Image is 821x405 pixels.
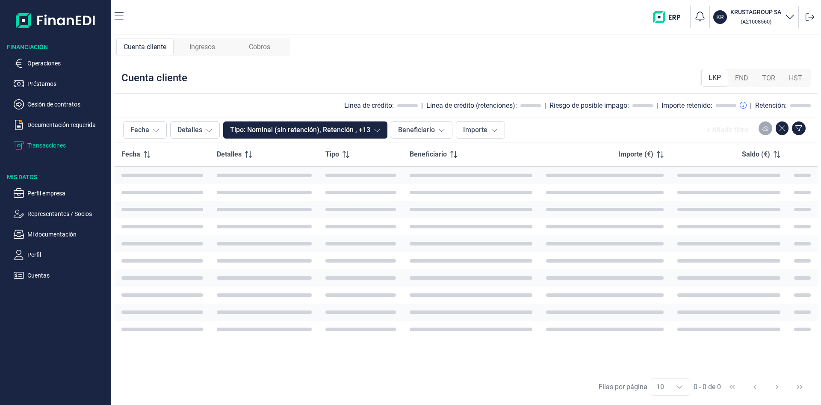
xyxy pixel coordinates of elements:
[170,121,220,139] button: Detalles
[27,209,108,219] p: Representantes / Socios
[755,101,787,110] div: Retención:
[762,73,775,83] span: TOR
[174,38,231,56] div: Ingresos
[123,121,167,139] button: Fecha
[27,99,108,109] p: Cesión de contratos
[741,18,771,25] small: Copiar cif
[653,11,687,23] img: erp
[669,379,690,395] div: Choose
[27,188,108,198] p: Perfil empresa
[410,149,447,160] span: Beneficiario
[14,58,108,68] button: Operaciones
[231,38,288,56] div: Cobros
[14,188,108,198] button: Perfil empresa
[730,8,781,16] h3: KRUSTAGROUP SA
[789,73,802,83] span: HST
[789,377,810,397] button: Last Page
[549,101,629,110] div: Riesgo de posible impago:
[767,377,787,397] button: Next Page
[750,101,752,111] div: |
[16,7,96,34] img: Logo de aplicación
[217,149,242,160] span: Detalles
[713,8,795,27] button: KRKRUSTAGROUP SA (A21008560)
[694,384,721,390] span: 0 - 0 de 0
[618,149,653,160] span: Importe (€)
[709,73,721,83] span: LKP
[116,38,174,56] div: Cuenta cliente
[656,101,658,111] div: |
[456,121,505,139] button: Importe
[14,99,108,109] button: Cesión de contratos
[742,149,770,160] span: Saldo (€)
[27,250,108,260] p: Perfil
[599,382,647,392] div: Filas por página
[189,42,215,52] span: Ingresos
[27,120,108,130] p: Documentación requerida
[14,229,108,239] button: Mi documentación
[14,79,108,89] button: Préstamos
[27,140,108,151] p: Transacciones
[14,140,108,151] button: Transacciones
[701,69,728,87] div: LKP
[14,209,108,219] button: Representantes / Socios
[124,42,166,52] span: Cuenta cliente
[782,70,809,87] div: HST
[662,101,712,110] div: Importe retenido:
[27,229,108,239] p: Mi documentación
[249,42,270,52] span: Cobros
[121,149,140,160] span: Fecha
[27,58,108,68] p: Operaciones
[716,13,724,21] p: KR
[223,121,387,139] button: Tipo: Nominal (sin retención), Retención , +13
[344,101,394,110] div: Línea de crédito:
[121,71,187,85] div: Cuenta cliente
[544,101,546,111] div: |
[14,250,108,260] button: Perfil
[14,270,108,281] button: Cuentas
[325,149,339,160] span: Tipo
[744,377,765,397] button: Previous Page
[27,270,108,281] p: Cuentas
[14,120,108,130] button: Documentación requerida
[735,73,748,83] span: FND
[722,377,742,397] button: First Page
[728,70,755,87] div: FND
[755,70,782,87] div: TOR
[421,101,423,111] div: |
[27,79,108,89] p: Préstamos
[426,101,517,110] div: Línea de crédito (retenciones):
[391,121,452,139] button: Beneficiario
